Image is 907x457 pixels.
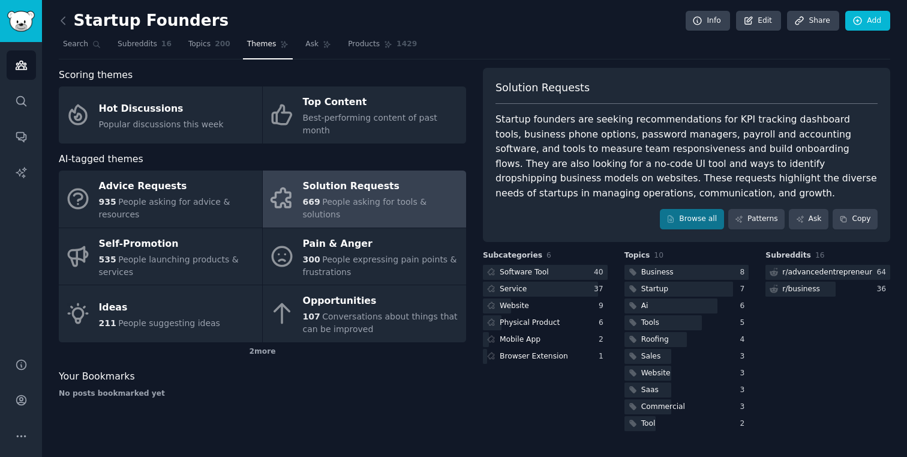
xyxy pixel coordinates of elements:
[876,267,890,278] div: 64
[63,39,88,50] span: Search
[641,368,671,379] div: Website
[500,284,527,295] div: Service
[654,251,663,259] span: 10
[624,250,650,261] span: Topics
[303,292,460,311] div: Opportunities
[740,419,749,429] div: 2
[641,402,685,413] div: Commercial
[59,152,143,167] span: AI-tagged themes
[483,250,542,261] span: Subcategories
[99,120,224,129] span: Popular discussions this week
[118,318,220,328] span: People suggesting ideas
[594,267,608,278] div: 40
[876,284,890,295] div: 36
[99,197,230,219] span: People asking for advice & resources
[599,334,608,345] div: 2
[787,11,839,31] a: Share
[348,39,380,50] span: Products
[624,416,749,431] a: Tool2
[495,80,590,95] span: Solution Requests
[243,35,293,59] a: Themes
[740,267,749,278] div: 8
[740,334,749,345] div: 4
[303,255,320,264] span: 300
[59,342,466,362] div: 2 more
[641,385,659,396] div: Saas
[303,177,460,196] div: Solution Requests
[782,267,872,278] div: r/ advancedentrepreneur
[500,334,540,345] div: Mobile App
[500,301,529,312] div: Website
[740,284,749,295] div: 7
[624,332,749,347] a: Roofing4
[641,267,674,278] div: Business
[740,301,749,312] div: 6
[740,318,749,328] div: 5
[728,209,785,229] a: Patterns
[263,285,466,342] a: Opportunities107Conversations about things that can be improved
[99,99,224,118] div: Hot Discussions
[500,267,549,278] div: Software Tool
[483,298,608,313] a: Website9
[641,351,661,362] div: Sales
[624,383,749,398] a: Saas3
[765,250,811,261] span: Subreddits
[599,351,608,362] div: 1
[483,282,608,297] a: Service37
[500,318,560,328] div: Physical Product
[686,11,730,31] a: Info
[483,332,608,347] a: Mobile App2
[833,209,878,229] button: Copy
[215,39,230,50] span: 200
[594,284,608,295] div: 37
[7,11,35,32] img: GummySearch logo
[301,35,335,59] a: Ask
[546,251,551,259] span: 6
[599,318,608,328] div: 6
[624,315,749,330] a: Tools5
[397,39,417,50] span: 1429
[99,298,220,317] div: Ideas
[303,234,460,253] div: Pain & Anger
[263,86,466,144] a: Top ContentBest-performing content of past month
[303,113,437,135] span: Best-performing content of past month
[624,366,749,381] a: Website3
[740,402,749,413] div: 3
[247,39,277,50] span: Themes
[624,298,749,313] a: Ai6
[765,282,890,297] a: r/business36
[59,171,262,228] a: Advice Requests935People asking for advice & resources
[500,351,568,362] div: Browser Extension
[789,209,828,229] a: Ask
[303,197,427,219] span: People asking for tools & solutions
[59,369,135,384] span: Your Bookmarks
[59,35,105,59] a: Search
[765,265,890,280] a: r/advancedentrepreneur64
[263,171,466,228] a: Solution Requests669People asking for tools & solutions
[303,197,320,207] span: 669
[118,39,157,50] span: Subreddits
[113,35,176,59] a: Subreddits16
[99,177,256,196] div: Advice Requests
[624,265,749,280] a: Business8
[641,284,668,295] div: Startup
[624,282,749,297] a: Startup7
[740,368,749,379] div: 3
[344,35,421,59] a: Products1429
[99,197,116,207] span: 935
[483,265,608,280] a: Software Tool40
[99,255,239,277] span: People launching products & services
[303,255,457,277] span: People expressing pain points & frustrations
[740,351,749,362] div: 3
[815,251,825,259] span: 16
[660,209,724,229] a: Browse all
[59,68,133,83] span: Scoring themes
[641,301,648,312] div: Ai
[59,285,262,342] a: Ideas211People suggesting ideas
[641,419,656,429] div: Tool
[641,318,659,328] div: Tools
[303,312,458,334] span: Conversations about things that can be improved
[59,228,262,285] a: Self-Promotion535People launching products & services
[184,35,235,59] a: Topics200
[483,349,608,364] a: Browser Extension1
